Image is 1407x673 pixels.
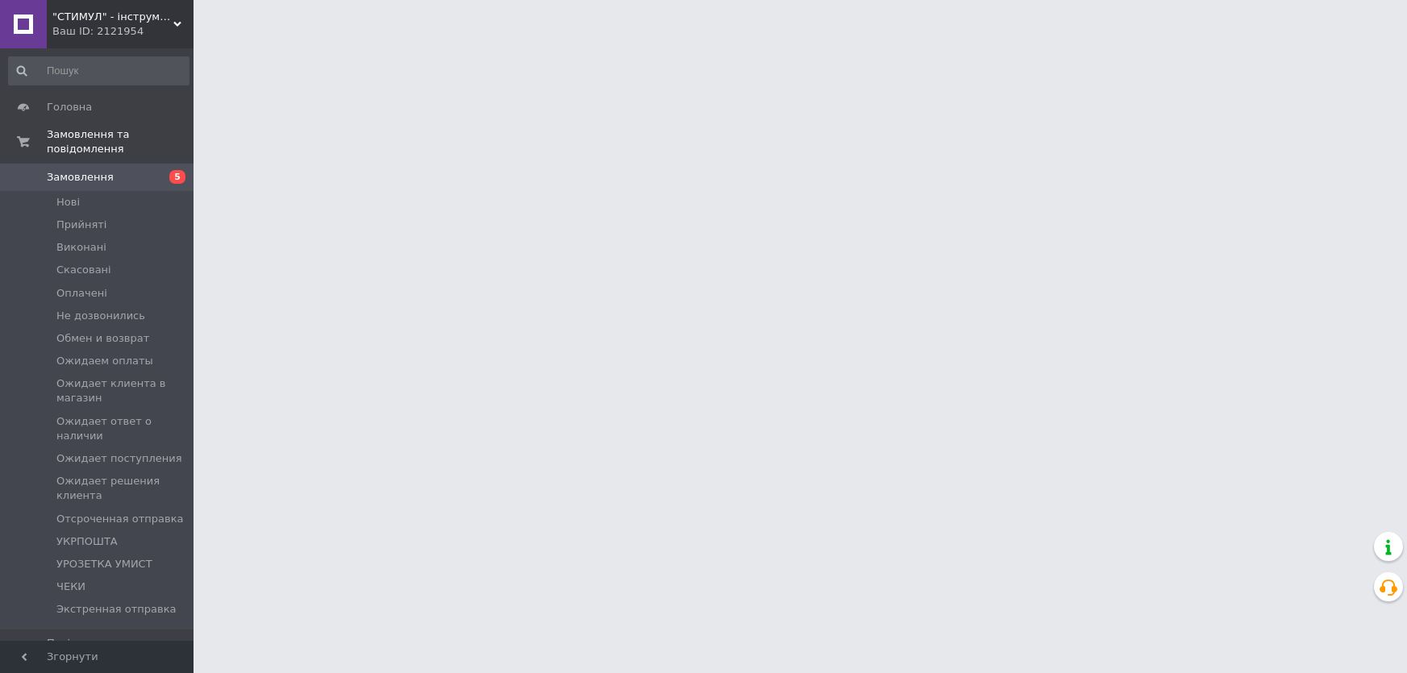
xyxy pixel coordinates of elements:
[56,263,111,277] span: Скасовані
[56,474,188,503] span: Ожидает решения клиента
[47,636,125,650] span: Повідомлення
[56,557,152,571] span: УРОЗЕТКА УМИСТ
[56,414,188,443] span: Ожидает ответ о наличии
[56,534,118,549] span: УКРПОШТА
[56,354,153,368] span: Ожидаем оплаты
[52,10,173,24] span: "СТИМУЛ" - інструменти для дому та роботи.
[47,127,194,156] span: Замовлення та повідомлення
[56,376,188,405] span: Ожидает клиента в магазин
[56,512,183,526] span: Отсроченная отправка
[56,602,177,617] span: Экстренная отправка
[56,580,85,594] span: ЧЕКИ
[56,195,80,210] span: Нові
[56,451,182,466] span: Ожидает поступления
[56,240,106,255] span: Виконані
[169,170,185,184] span: 5
[56,331,149,346] span: Обмен и возврат
[56,218,106,232] span: Прийняті
[56,309,145,323] span: Не дозвонились
[47,100,92,114] span: Головна
[8,56,189,85] input: Пошук
[56,286,107,301] span: Оплачені
[47,170,114,185] span: Замовлення
[52,24,194,39] div: Ваш ID: 2121954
